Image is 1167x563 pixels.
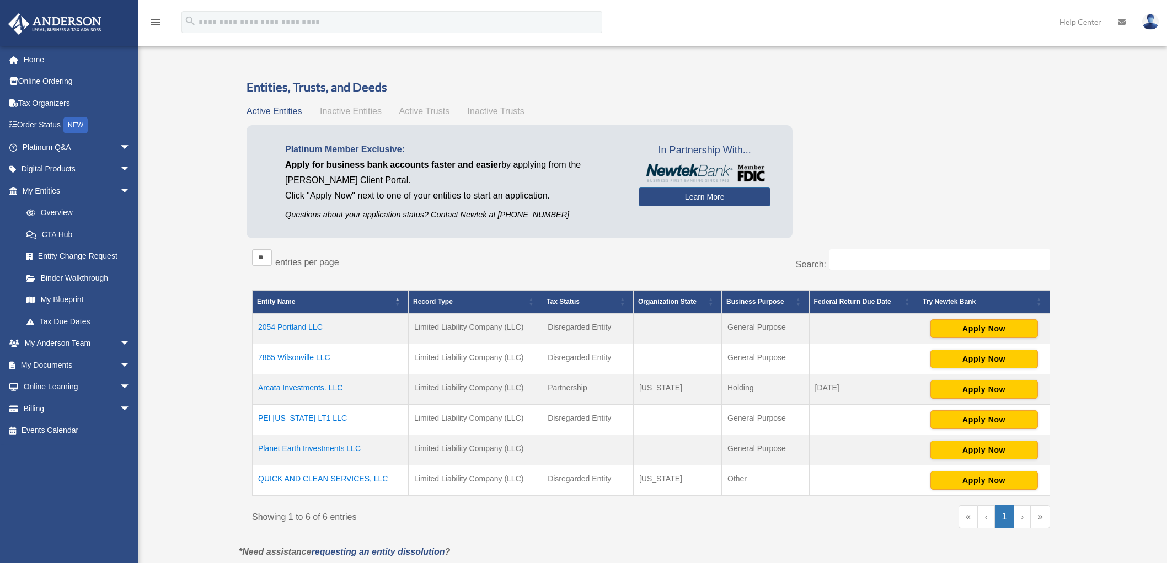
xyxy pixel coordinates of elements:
[542,465,634,496] td: Disregarded Entity
[149,19,162,29] a: menu
[930,319,1038,338] button: Apply Now
[8,376,147,398] a: Online Learningarrow_drop_down
[184,15,196,27] i: search
[542,313,634,344] td: Disregarded Entity
[542,404,634,435] td: Disregarded Entity
[722,404,810,435] td: General Purpose
[542,344,634,374] td: Disregarded Entity
[8,158,147,180] a: Digital Productsarrow_drop_down
[468,106,524,116] span: Inactive Trusts
[8,180,142,202] a: My Entitiesarrow_drop_down
[923,295,1033,308] div: Try Newtek Bank
[809,374,918,404] td: [DATE]
[8,92,147,114] a: Tax Organizers
[120,376,142,399] span: arrow_drop_down
[63,117,88,133] div: NEW
[8,136,147,158] a: Platinum Q&Aarrow_drop_down
[633,290,721,313] th: Organization State: Activate to sort
[409,290,542,313] th: Record Type: Activate to sort
[8,114,147,137] a: Order StatusNEW
[918,290,1050,313] th: Try Newtek Bank : Activate to sort
[409,435,542,465] td: Limited Liability Company (LLC)
[796,260,826,269] label: Search:
[995,505,1014,528] a: 1
[633,374,721,404] td: [US_STATE]
[149,15,162,29] i: menu
[722,290,810,313] th: Business Purpose: Activate to sort
[644,164,765,182] img: NewtekBankLogoSM.png
[722,344,810,374] td: General Purpose
[547,298,580,305] span: Tax Status
[639,142,770,159] span: In Partnership With...
[320,106,382,116] span: Inactive Entities
[413,298,453,305] span: Record Type
[8,354,147,376] a: My Documentsarrow_drop_down
[722,313,810,344] td: General Purpose
[285,157,622,188] p: by applying from the [PERSON_NAME] Client Portal.
[1014,505,1031,528] a: Next
[409,465,542,496] td: Limited Liability Company (LLC)
[247,79,1056,96] h3: Entities, Trusts, and Deeds
[285,208,622,222] p: Questions about your application status? Contact Newtek at [PHONE_NUMBER]
[726,298,784,305] span: Business Purpose
[8,49,147,71] a: Home
[253,435,409,465] td: Planet Earth Investments LLC
[542,290,634,313] th: Tax Status: Activate to sort
[814,298,891,305] span: Federal Return Due Date
[409,374,542,404] td: Limited Liability Company (LLC)
[8,398,147,420] a: Billingarrow_drop_down
[978,505,995,528] a: Previous
[15,267,142,289] a: Binder Walkthrough
[253,374,409,404] td: Arcata Investments. LLC
[5,13,105,35] img: Anderson Advisors Platinum Portal
[722,435,810,465] td: General Purpose
[1142,14,1159,30] img: User Pic
[120,158,142,181] span: arrow_drop_down
[633,465,721,496] td: [US_STATE]
[312,547,445,556] a: requesting an entity dissolution
[639,187,770,206] a: Learn More
[247,106,302,116] span: Active Entities
[930,471,1038,490] button: Apply Now
[252,505,643,525] div: Showing 1 to 6 of 6 entries
[930,350,1038,368] button: Apply Now
[542,374,634,404] td: Partnership
[8,333,147,355] a: My Anderson Teamarrow_drop_down
[722,374,810,404] td: Holding
[120,354,142,377] span: arrow_drop_down
[930,441,1038,459] button: Apply Now
[285,160,501,169] span: Apply for business bank accounts faster and easier
[15,223,142,245] a: CTA Hub
[409,404,542,435] td: Limited Liability Company (LLC)
[120,180,142,202] span: arrow_drop_down
[930,380,1038,399] button: Apply Now
[15,289,142,311] a: My Blueprint
[8,71,147,93] a: Online Ordering
[275,258,339,267] label: entries per page
[1031,505,1050,528] a: Last
[285,188,622,203] p: Click "Apply Now" next to one of your entities to start an application.
[722,465,810,496] td: Other
[120,333,142,355] span: arrow_drop_down
[8,420,147,442] a: Events Calendar
[930,410,1038,429] button: Apply Now
[409,344,542,374] td: Limited Liability Company (LLC)
[15,245,142,267] a: Entity Change Request
[253,404,409,435] td: PEI [US_STATE] LT1 LLC
[285,142,622,157] p: Platinum Member Exclusive:
[399,106,450,116] span: Active Trusts
[15,202,136,224] a: Overview
[253,290,409,313] th: Entity Name: Activate to invert sorting
[15,310,142,333] a: Tax Due Dates
[253,465,409,496] td: QUICK AND CLEAN SERVICES, LLC
[253,313,409,344] td: 2054 Portland LLC
[409,313,542,344] td: Limited Liability Company (LLC)
[959,505,978,528] a: First
[257,298,295,305] span: Entity Name
[638,298,697,305] span: Organization State
[120,136,142,159] span: arrow_drop_down
[253,344,409,374] td: 7865 Wilsonville LLC
[809,290,918,313] th: Federal Return Due Date: Activate to sort
[239,547,450,556] em: *Need assistance ?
